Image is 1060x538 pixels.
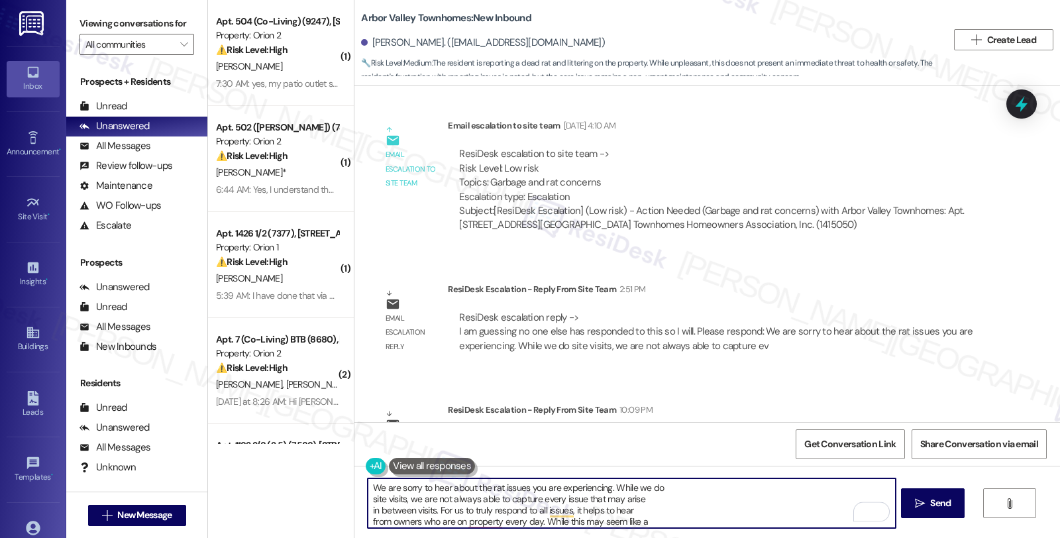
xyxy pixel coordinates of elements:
[7,321,60,357] a: Buildings
[79,460,136,474] div: Unknown
[102,510,112,521] i: 
[51,470,53,480] span: •
[48,210,50,219] span: •
[216,256,288,268] strong: ⚠️ Risk Level: High
[987,33,1036,47] span: Create Lead
[286,378,356,390] span: [PERSON_NAME]
[459,147,978,204] div: ResiDesk escalation to site team -> Risk Level: Low risk Topics: Garbage and rat concerns Escalat...
[79,441,150,455] div: All Messages
[361,56,947,85] span: : The resident is reporting a dead rat and littering on the property. While unpleasant, this does...
[19,11,46,36] img: ResiDesk Logo
[79,99,127,113] div: Unread
[971,34,981,45] i: 
[216,15,339,28] div: Apt. 504 (Co-Living) (9247), [STREET_ADDRESS][PERSON_NAME]
[448,282,989,301] div: ResiDesk Escalation - Reply From Site Team
[361,58,431,68] strong: 🔧 Risk Level: Medium
[66,75,207,89] div: Prospects + Residents
[386,148,437,190] div: Email escalation to site team
[368,478,895,528] textarea: To enrich screen reader interactions, please activate Accessibility in Grammarly extension settings
[616,282,645,296] div: 2:51 PM
[79,199,161,213] div: WO Follow-ups
[79,179,152,193] div: Maintenance
[459,204,978,233] div: Subject: [ResiDesk Escalation] (Low risk) - Action Needed (Garbage and rat concerns) with Arbor V...
[915,498,925,509] i: 
[216,241,339,254] div: Property: Orion 1
[79,340,156,354] div: New Inbounds
[79,320,150,334] div: All Messages
[180,39,187,50] i: 
[7,191,60,227] a: Site Visit •
[7,387,60,423] a: Leads
[117,508,172,522] span: New Message
[386,311,437,354] div: Email escalation reply
[361,11,531,25] b: Arbor Valley Townhomes: New Inbound
[796,429,904,459] button: Get Conversation Link
[216,227,339,241] div: Apt. 1426 1/2 (7377), [STREET_ADDRESS]
[216,378,286,390] span: [PERSON_NAME]
[216,28,339,42] div: Property: Orion 2
[448,119,989,137] div: Email escalation to site team
[88,505,186,526] button: New Message
[7,256,60,292] a: Insights •
[930,496,951,510] span: Send
[79,280,150,294] div: Unanswered
[216,60,282,72] span: [PERSON_NAME]
[79,139,150,153] div: All Messages
[912,429,1047,459] button: Share Conversation via email
[216,439,339,453] div: Apt. 1182 3/8 (2.5) (7588), [STREET_ADDRESS]
[7,452,60,488] a: Templates •
[216,347,339,360] div: Property: Orion 2
[216,44,288,56] strong: ⚠️ Risk Level: High
[7,61,60,97] a: Inbox
[216,121,339,134] div: Apt. 502 ([PERSON_NAME]) (7467), [STREET_ADDRESS][PERSON_NAME]
[216,272,282,284] span: [PERSON_NAME]
[79,13,194,34] label: Viewing conversations for
[804,437,896,451] span: Get Conversation Link
[216,78,1054,89] div: 7:30 AM: yes, my patio outlet still doesnt work (needs to be replaced) and we're still waiting fo...
[361,36,605,50] div: [PERSON_NAME]. ([EMAIL_ADDRESS][DOMAIN_NAME])
[59,145,61,154] span: •
[46,275,48,284] span: •
[216,290,403,301] div: 5:39 AM: I have done that via email several times.
[216,150,288,162] strong: ⚠️ Risk Level: High
[79,159,172,173] div: Review follow-ups
[920,437,1038,451] span: Share Conversation via email
[216,396,878,407] div: [DATE] at 8:26 AM: Hi [PERSON_NAME], Thank you for your response. Please see the attachment. I pa...
[901,488,965,518] button: Send
[560,119,616,133] div: [DATE] 4:10 AM
[448,403,989,421] div: ResiDesk Escalation - Reply From Site Team
[66,376,207,390] div: Residents
[954,29,1053,50] button: Create Lead
[616,403,653,417] div: 10:09 PM
[459,311,973,352] div: ResiDesk escalation reply -> I am guessing no one else has responded to this so I will. Please re...
[216,362,288,374] strong: ⚠️ Risk Level: High
[1004,498,1014,509] i: 
[216,333,339,347] div: Apt. 7 (Co-Living) BTB (8680), [STREET_ADDRESS]
[85,34,173,55] input: All communities
[79,300,127,314] div: Unread
[79,421,150,435] div: Unanswered
[66,256,207,270] div: Prospects
[79,401,127,415] div: Unread
[216,134,339,148] div: Property: Orion 2
[79,119,150,133] div: Unanswered
[79,219,131,233] div: Escalate
[216,166,286,178] span: [PERSON_NAME]*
